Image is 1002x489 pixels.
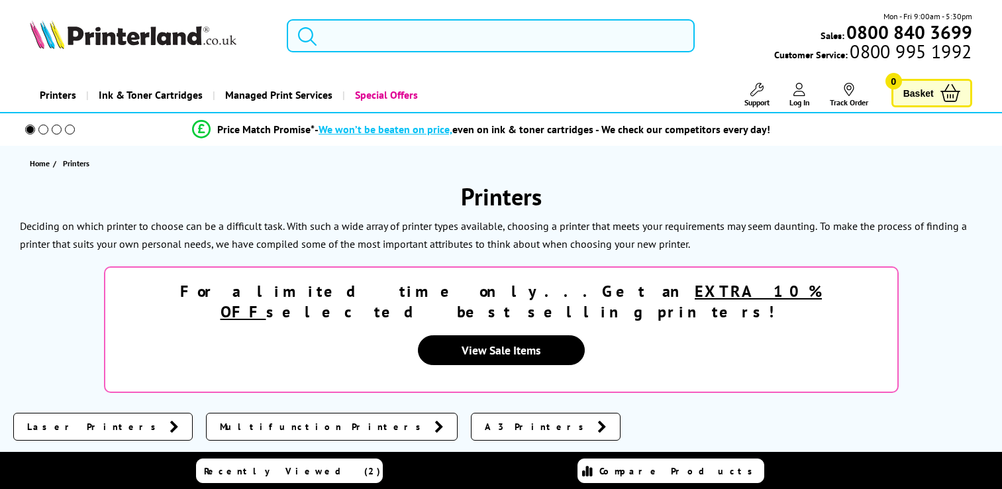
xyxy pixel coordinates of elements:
span: Multifunction Printers [220,420,428,433]
a: Track Order [830,83,868,107]
p: To make the process of finding a printer that suits your own personal needs, we have compiled som... [20,219,967,250]
span: Basket [903,84,934,102]
span: Laser Printers [27,420,163,433]
a: Log In [789,83,810,107]
li: modal_Promise [7,118,956,141]
a: Laser Printers [13,413,193,441]
a: Ink & Toner Cartridges [86,78,213,112]
a: Multifunction Printers [206,413,458,441]
span: Printers [63,158,89,168]
a: Printerland Logo [30,20,270,52]
a: Basket 0 [891,79,972,107]
div: - even on ink & toner cartridges - We check our competitors every day! [315,123,770,136]
h1: Printers [13,181,989,212]
strong: For a limited time only...Get an selected best selling printers! [180,281,822,322]
span: Ink & Toner Cartridges [99,78,203,112]
span: 0800 995 1992 [848,45,972,58]
u: EXTRA 10% OFF [221,281,823,322]
a: Support [744,83,770,107]
a: Home [30,156,53,170]
a: View Sale Items [418,335,585,365]
a: Recently Viewed (2) [196,459,383,483]
span: Log In [789,97,810,107]
a: A3 Printers [471,413,621,441]
a: Managed Print Services [213,78,342,112]
a: 0800 840 3699 [844,26,972,38]
span: 0 [885,73,902,89]
span: A3 Printers [485,420,591,433]
span: Recently Viewed (2) [204,465,381,477]
a: Special Offers [342,78,428,112]
a: Compare Products [577,459,764,483]
span: Mon - Fri 9:00am - 5:30pm [883,10,972,23]
span: Sales: [821,29,844,42]
b: 0800 840 3699 [846,20,972,44]
span: Compare Products [599,465,760,477]
span: Support [744,97,770,107]
img: Printerland Logo [30,20,236,49]
span: Customer Service: [774,45,972,61]
a: Printers [30,78,86,112]
span: We won’t be beaten on price, [319,123,452,136]
span: Price Match Promise* [217,123,315,136]
p: Deciding on which printer to choose can be a difficult task. With such a wide array of printer ty... [20,219,817,233]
